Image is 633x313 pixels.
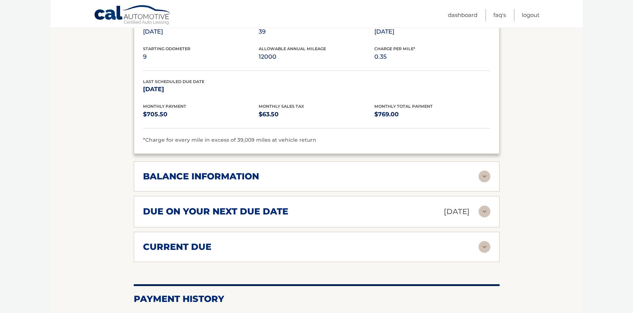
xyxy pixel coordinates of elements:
[259,27,374,37] p: 39
[259,46,326,51] span: Allowable Annual Mileage
[374,52,490,62] p: 0.35
[94,5,171,26] a: Cal Automotive
[143,84,259,94] p: [DATE]
[522,9,540,21] a: Logout
[493,9,506,21] a: FAQ's
[143,109,259,120] p: $705.50
[374,27,490,37] p: [DATE]
[143,46,190,51] span: Starting Odometer
[143,27,259,37] p: [DATE]
[143,104,186,109] span: Monthly Payment
[259,109,374,120] p: $63.50
[479,171,490,182] img: accordion-rest.svg
[444,205,470,218] p: [DATE]
[259,104,304,109] span: Monthly Sales Tax
[143,206,288,217] h2: due on your next due date
[143,171,259,182] h2: balance information
[479,206,490,217] img: accordion-rest.svg
[448,9,477,21] a: Dashboard
[374,46,415,51] span: Charge Per Mile*
[259,52,374,62] p: 12000
[374,104,433,109] span: Monthly Total Payment
[134,293,500,305] h2: Payment History
[374,109,490,120] p: $769.00
[143,52,259,62] p: 9
[143,79,204,84] span: Last Scheduled Due Date
[143,137,316,143] span: *Charge for every mile in excess of 39,009 miles at vehicle return
[479,241,490,253] img: accordion-rest.svg
[143,241,211,252] h2: current due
